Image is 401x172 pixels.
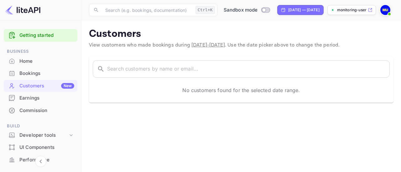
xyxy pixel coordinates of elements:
div: Click to change the date range period [277,5,324,15]
div: Ctrl+K [195,6,215,14]
div: Bookings [19,70,74,77]
a: Home [4,55,77,67]
span: Business [4,48,77,55]
div: Commission [19,107,74,114]
img: Monitoring User [380,5,390,15]
a: Getting started [19,32,74,39]
div: [DATE] — [DATE] [288,7,320,13]
input: Search customers by name or email... [107,60,390,78]
p: No customers found for the selected date range. [182,86,300,94]
p: monitoring-user-aevo0.... [337,7,367,13]
div: UI Components [4,141,77,154]
span: Build [4,123,77,130]
div: Earnings [19,95,74,102]
a: Performance [4,154,77,165]
span: Sandbox mode [224,7,258,14]
img: LiteAPI logo [5,5,40,15]
a: CustomersNew [4,80,77,91]
div: Customers [19,82,74,90]
div: Commission [4,105,77,117]
div: New [61,83,74,89]
div: Switch to Production mode [221,7,272,14]
div: Performance [4,154,77,166]
div: Home [19,58,74,65]
span: [DATE] - [DATE] [191,42,225,48]
a: Commission [4,105,77,116]
div: Bookings [4,67,77,80]
a: UI Components [4,141,77,153]
span: View customers who made bookings during . Use the date picker above to change the period. [89,42,340,48]
div: Earnings [4,92,77,104]
div: UI Components [19,144,74,151]
div: Developer tools [4,130,77,141]
div: Getting started [4,29,77,42]
a: Bookings [4,67,77,79]
a: Earnings [4,92,77,104]
button: Collapse navigation [35,156,46,167]
div: Home [4,55,77,67]
p: Customers [89,28,393,40]
div: Developer tools [19,132,68,139]
div: Performance [19,156,74,164]
input: Search (e.g. bookings, documentation) [102,4,193,16]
